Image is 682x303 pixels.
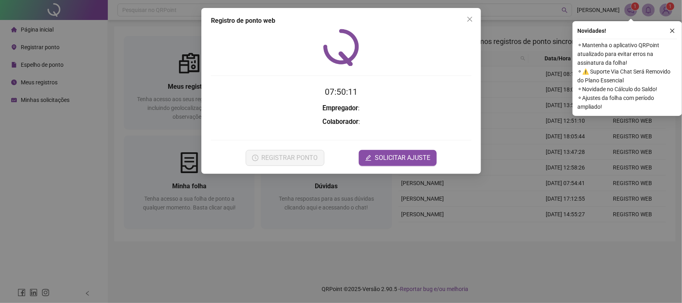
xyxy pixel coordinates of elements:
span: close [467,16,473,22]
button: Close [463,13,476,26]
time: 07:50:11 [325,87,358,97]
span: Novidades ! [577,26,606,35]
strong: Empregador [322,104,358,112]
span: ⚬ Novidade no Cálculo do Saldo! [577,85,677,94]
strong: Colaborador [322,118,358,126]
div: Registro de ponto web [211,16,471,26]
span: ⚬ Ajustes da folha com período ampliado! [577,94,677,111]
img: QRPoint [323,29,359,66]
button: REGISTRAR PONTO [245,150,324,166]
h3: : [211,117,471,127]
span: ⚬ ⚠️ Suporte Via Chat Será Removido do Plano Essencial [577,67,677,85]
button: editSOLICITAR AJUSTE [359,150,437,166]
span: SOLICITAR AJUSTE [375,153,430,163]
h3: : [211,103,471,114]
span: ⚬ Mantenha o aplicativo QRPoint atualizado para evitar erros na assinatura da folha! [577,41,677,67]
span: edit [365,155,372,161]
span: close [670,28,675,34]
